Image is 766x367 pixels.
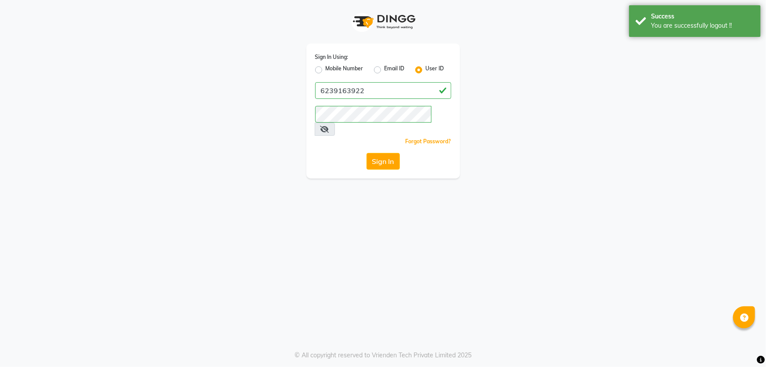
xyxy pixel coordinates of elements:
input: Username [315,82,451,99]
label: User ID [426,65,444,75]
button: Sign In [367,153,400,170]
img: logo1.svg [348,9,418,35]
label: Sign In Using: [315,53,349,61]
label: Email ID [385,65,405,75]
div: You are successfully logout !! [651,21,754,30]
div: Success [651,12,754,21]
label: Mobile Number [326,65,363,75]
input: Username [315,106,432,123]
a: Forgot Password? [406,138,451,145]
